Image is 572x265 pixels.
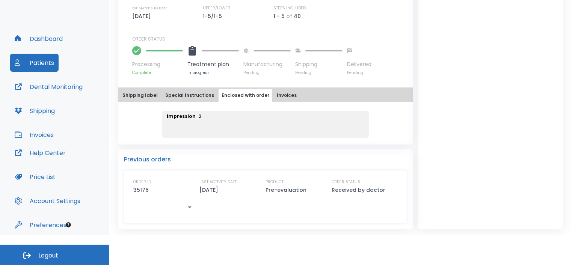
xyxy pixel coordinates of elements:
[273,5,306,12] p: STEPS INCLUDED
[133,179,151,185] p: ORDER ID
[203,12,225,21] p: 1-5/1-5
[10,54,59,72] button: Patients
[187,70,239,75] p: In progress
[199,113,201,120] p: 2
[266,179,284,185] p: PRODUCT
[243,60,291,68] p: Manufacturing
[162,89,217,102] button: Special Instructions
[243,70,291,75] p: Pending
[273,12,285,21] p: 1 - 5
[294,12,301,21] p: 40
[10,30,67,48] button: Dashboard
[10,216,71,234] button: Preferences
[347,60,371,68] p: Delivered
[274,89,300,102] button: Invoices
[219,89,272,102] button: Enclosed with order
[65,221,72,228] div: Tooltip anchor
[203,5,230,12] p: UPPER/LOWER
[332,185,385,194] p: Received by doctor
[132,5,167,12] p: ESTIMATED SHIP DATE
[295,60,343,68] p: Shipping
[10,102,59,120] button: Shipping
[10,126,58,144] button: Invoices
[332,179,360,185] p: ORDER STATUS
[167,113,196,120] p: Impression
[286,12,292,21] p: of
[119,89,161,102] button: Shipping label
[132,36,408,42] p: ORDER STATUS
[199,179,237,185] p: LAST ACTIVITY DATE
[187,60,239,68] p: Treatment plan
[347,70,371,75] p: Pending
[295,70,343,75] p: Pending
[10,78,87,96] button: Dental Monitoring
[132,70,183,75] p: Complete
[199,185,218,194] p: [DATE]
[124,155,407,164] p: Previous orders
[132,12,154,21] p: [DATE]
[132,60,183,68] p: Processing
[266,185,306,194] p: Pre-evaluation
[133,185,149,194] p: 35176
[38,251,58,260] span: Logout
[119,89,412,102] div: tabs
[10,144,70,162] button: Help Center
[10,192,85,210] button: Account Settings
[10,168,60,186] button: Price List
